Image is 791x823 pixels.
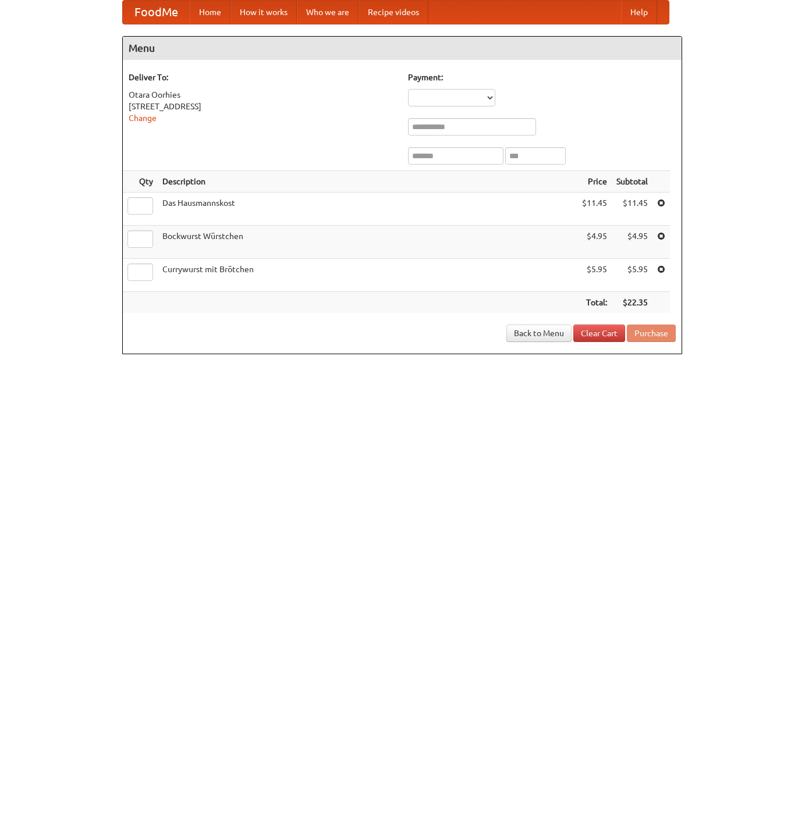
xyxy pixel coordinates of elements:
[123,1,190,24] a: FoodMe
[408,72,676,83] h5: Payment:
[612,259,652,292] td: $5.95
[129,101,396,112] div: [STREET_ADDRESS]
[612,226,652,259] td: $4.95
[577,226,612,259] td: $4.95
[123,171,158,193] th: Qty
[577,193,612,226] td: $11.45
[129,89,396,101] div: Otara Oorhies
[612,193,652,226] td: $11.45
[158,171,577,193] th: Description
[190,1,230,24] a: Home
[359,1,428,24] a: Recipe videos
[158,226,577,259] td: Bockwurst Würstchen
[158,259,577,292] td: Currywurst mit Brötchen
[621,1,657,24] a: Help
[627,325,676,342] button: Purchase
[158,193,577,226] td: Das Hausmannskost
[577,259,612,292] td: $5.95
[612,171,652,193] th: Subtotal
[129,113,157,123] a: Change
[506,325,572,342] a: Back to Menu
[297,1,359,24] a: Who we are
[577,292,612,313] th: Total:
[612,292,652,313] th: $22.35
[230,1,297,24] a: How it works
[573,325,625,342] a: Clear Cart
[577,171,612,193] th: Price
[123,37,682,60] h4: Menu
[129,72,396,83] h5: Deliver To:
